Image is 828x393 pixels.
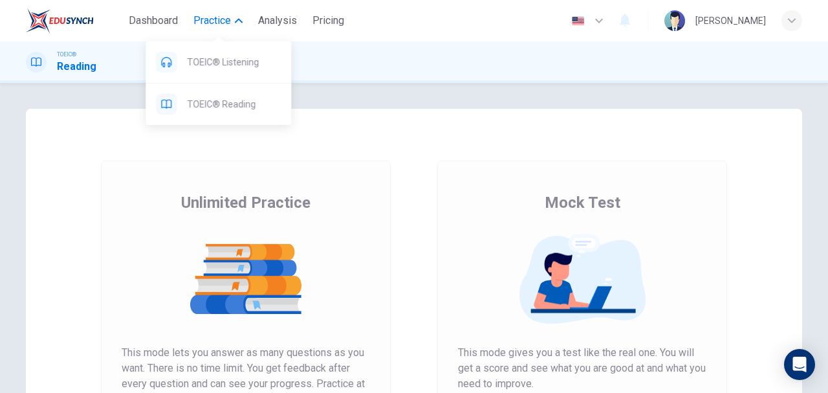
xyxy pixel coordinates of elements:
a: EduSynch logo [26,8,124,34]
button: Practice [188,9,248,32]
span: This mode gives you a test like the real one. You will get a score and see what you are good at a... [458,345,706,392]
div: TOEIC® Listening [146,41,291,83]
span: Mock Test [545,192,620,213]
h1: Reading [57,59,96,74]
button: Analysis [253,9,302,32]
span: TOEIC® Reading [187,96,281,112]
div: Open Intercom Messenger [784,349,815,380]
span: Unlimited Practice [181,192,310,213]
div: TOEIC® Reading [146,84,291,125]
span: TOEIC® Listening [187,54,281,70]
img: EduSynch logo [26,8,94,34]
button: Pricing [307,9,349,32]
div: [PERSON_NAME] [695,13,766,28]
button: Dashboard [124,9,183,32]
span: Pricing [312,13,344,28]
img: en [570,16,586,26]
span: Analysis [258,13,297,28]
span: TOEIC® [57,50,76,59]
span: Practice [193,13,231,28]
span: Dashboard [129,13,178,28]
img: Profile picture [664,10,685,31]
